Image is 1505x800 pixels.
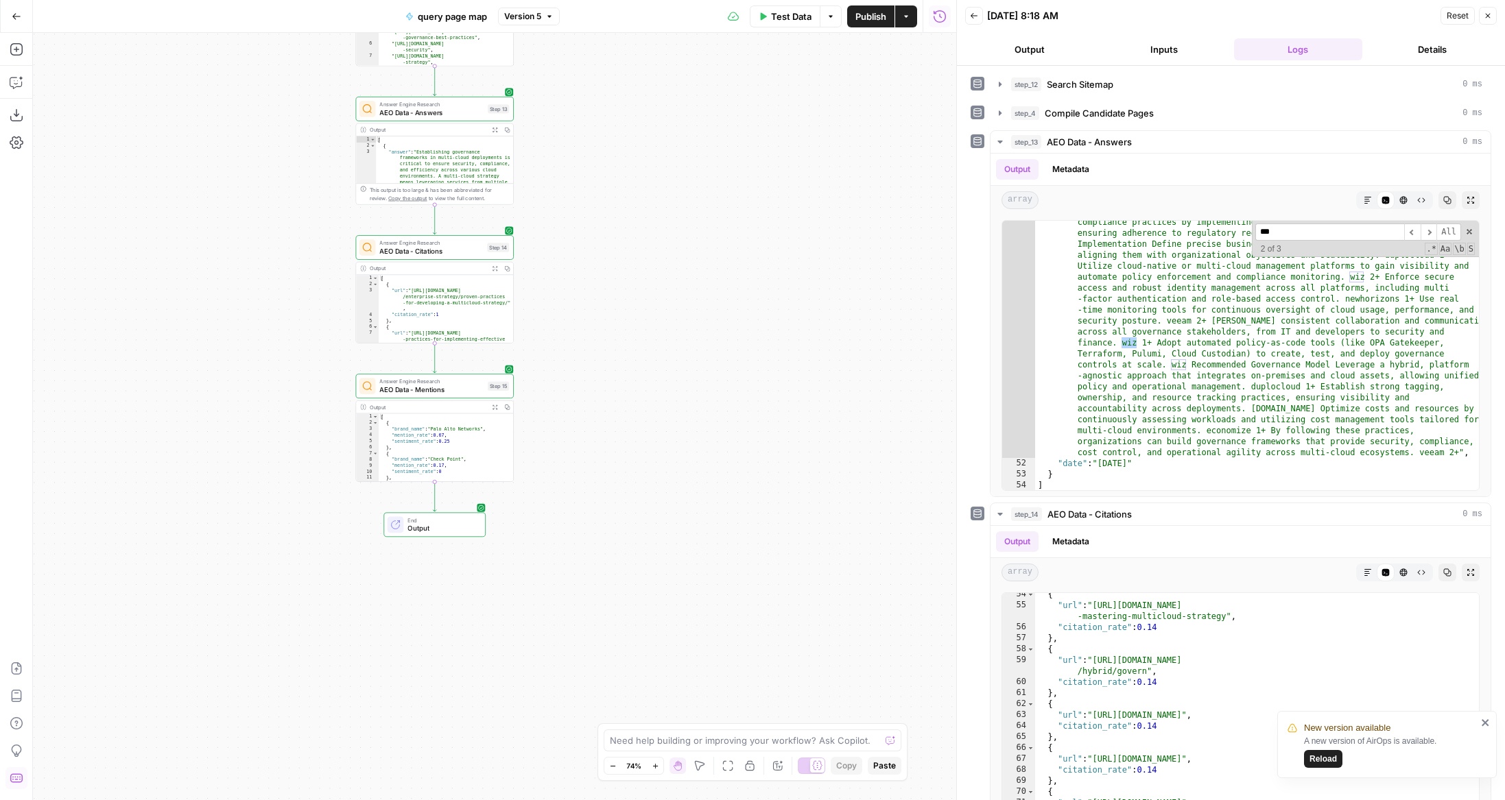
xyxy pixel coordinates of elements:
[356,97,514,205] div: Answer Engine ResearchAEO Data - AnswersStep 13Output[ { "answer":"Establishing governance framew...
[1027,742,1034,753] span: Toggle code folding, rows 66 through 69
[1011,77,1041,91] span: step_12
[356,143,376,149] div: 2
[1310,753,1337,765] span: Reload
[356,312,379,318] div: 4
[356,481,379,487] div: 12
[1002,469,1035,480] div: 53
[1027,644,1034,655] span: Toggle code folding, rows 58 through 61
[1002,731,1035,742] div: 65
[836,760,857,772] span: Copy
[407,516,477,524] span: End
[356,513,514,537] div: EndOutput
[1002,600,1035,622] div: 55
[996,159,1039,180] button: Output
[356,40,379,53] div: 6
[433,343,436,373] g: Edge from step_14 to step_15
[356,374,514,482] div: Answer Engine ResearchAEO Data - MentionsStep 15Output[ { "brand_name":"Palo Alto Networks", "men...
[991,102,1491,124] button: 0 ms
[1047,135,1132,149] span: AEO Data - Answers
[1002,775,1035,786] div: 69
[356,281,379,287] div: 2
[991,73,1491,95] button: 0 ms
[1436,223,1461,241] span: Alt-Enter
[965,38,1094,60] button: Output
[1011,507,1042,521] span: step_14
[1002,677,1035,688] div: 60
[996,531,1039,552] button: Output
[1304,750,1342,768] button: Reload
[356,450,379,457] div: 7
[1002,458,1035,469] div: 52
[1002,655,1035,677] div: 59
[1002,622,1035,633] div: 56
[356,28,379,40] div: 5
[379,239,483,247] span: Answer Engine Research
[487,243,509,252] div: Step 14
[1045,106,1154,120] span: Compile Candidate Pages
[370,186,510,202] div: This output is too large & has been abbreviated for review. to view the full content.
[370,143,375,149] span: Toggle code folding, rows 2 through 4
[771,10,811,23] span: Test Data
[433,204,436,234] g: Edge from step_13 to step_14
[356,426,379,432] div: 3
[356,420,379,426] div: 2
[356,53,379,65] div: 7
[488,104,509,113] div: Step 13
[1234,38,1363,60] button: Logs
[1002,786,1035,797] div: 70
[356,438,379,444] div: 5
[1462,136,1482,148] span: 0 ms
[1421,223,1437,241] span: ​
[1027,786,1034,797] span: Toggle code folding, rows 70 through 73
[379,100,484,108] span: Answer Engine Research
[1481,717,1491,728] button: close
[356,330,379,348] div: 7
[356,457,379,463] div: 8
[1255,243,1287,254] span: 2 of 3
[356,136,376,143] div: 1
[991,131,1491,153] button: 0 ms
[1002,563,1039,581] span: array
[1368,38,1497,60] button: Details
[1425,243,1437,255] span: RegExp Search
[1447,10,1469,22] span: Reset
[1002,589,1035,600] div: 54
[356,235,514,343] div: Answer Engine ResearchAEO Data - CitationsStep 14Output[ { "url":"[URL][DOMAIN_NAME] /enterprise-...
[356,324,379,330] div: 6
[626,760,641,771] span: 74%
[356,432,379,438] div: 4
[1002,720,1035,731] div: 64
[1027,589,1034,600] span: Toggle code folding, rows 54 through 57
[1002,644,1035,655] div: 58
[372,481,378,487] span: Toggle code folding, rows 12 through 16
[372,275,378,281] span: Toggle code folding, rows 1 through 94
[847,5,894,27] button: Publish
[433,66,436,96] g: Edge from step_4 to step_13
[991,503,1491,525] button: 0 ms
[372,413,378,420] span: Toggle code folding, rows 1 through 17
[1100,38,1229,60] button: Inputs
[379,246,483,256] span: AEO Data - Citations
[1002,107,1035,458] div: 51
[855,10,886,23] span: Publish
[379,108,484,118] span: AEO Data - Answers
[356,469,379,475] div: 10
[1002,742,1035,753] div: 66
[1002,764,1035,775] div: 68
[991,154,1491,496] div: 0 ms
[1027,699,1034,710] span: Toggle code folding, rows 62 through 65
[356,463,379,469] div: 9
[504,10,541,23] span: Version 5
[1011,106,1039,120] span: step_4
[433,481,436,511] g: Edge from step_15 to end
[356,413,379,420] div: 1
[1044,159,1098,180] button: Metadata
[372,450,378,457] span: Toggle code folding, rows 7 through 11
[873,760,896,772] span: Paste
[1011,135,1041,149] span: step_13
[1462,107,1482,119] span: 0 ms
[372,420,378,426] span: Toggle code folding, rows 2 through 6
[1002,480,1035,491] div: 54
[488,382,509,391] div: Step 15
[1439,243,1451,255] span: CaseSensitive Search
